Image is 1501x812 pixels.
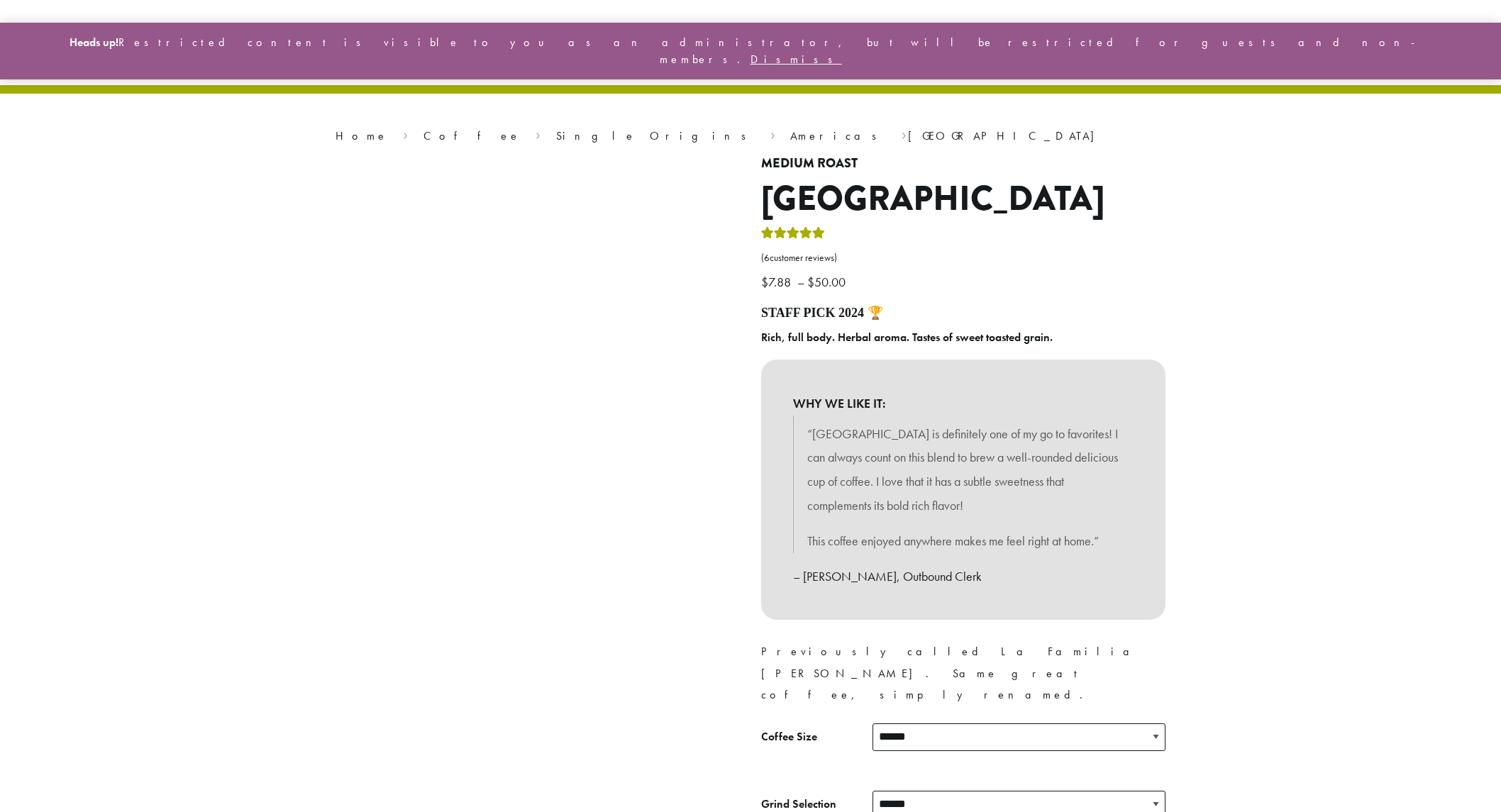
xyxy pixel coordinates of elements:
[807,274,814,290] span: $
[70,35,118,50] strong: Heads up!
[761,274,794,290] bdi: 7.88
[807,529,1119,553] p: This coffee enjoyed anywhere makes me feel right at home.”
[761,156,1165,172] h4: Medium Roast
[790,128,886,143] a: Americas
[807,422,1119,518] p: “[GEOGRAPHIC_DATA] is definitely one of my go to favorites! I can always count on this blend to b...
[336,128,388,143] a: Home
[770,123,775,145] span: ›
[750,52,842,67] a: Dismiss
[403,123,408,145] span: ›
[761,274,768,290] span: $
[761,330,1053,345] b: Rich, full body. Herbal aroma. Tastes of sweet toasted grain.
[793,391,1134,416] b: WHY WE LIKE IT:
[761,306,1165,321] h4: STAFF PICK 2024 🏆
[536,123,541,145] span: ›
[761,225,825,246] div: Rated 4.83 out of 5
[761,641,1165,705] p: Previously called La Familia [PERSON_NAME]. Same great coffee, simply renamed.
[764,252,770,264] span: 6
[793,564,1134,589] p: – [PERSON_NAME], Outbound Clerk
[761,727,873,747] label: Coffee Size
[797,274,804,290] span: –
[902,123,907,145] span: ›
[336,128,1165,145] nav: Breadcrumb
[423,128,521,143] a: Coffee
[761,251,1165,265] a: (6customer reviews)
[761,179,1165,220] h1: [GEOGRAPHIC_DATA]
[556,128,755,143] a: Single Origins
[807,274,849,290] bdi: 50.00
